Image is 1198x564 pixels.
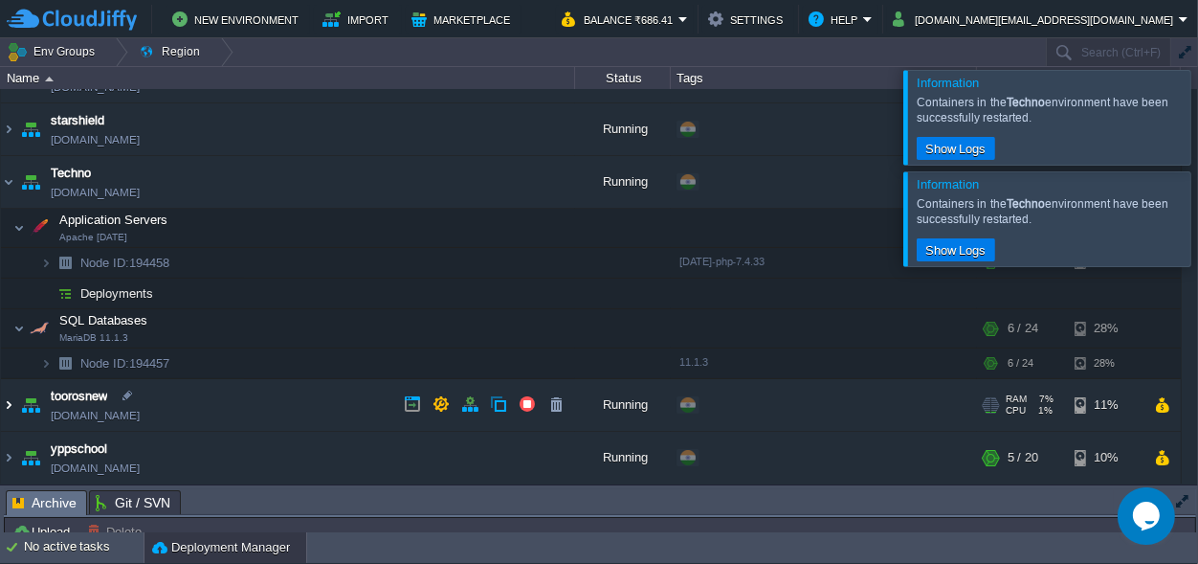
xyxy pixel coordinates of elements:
[78,255,172,271] a: Node ID:194458
[1033,405,1053,417] span: 1%
[13,209,25,247] img: AMDAwAAAACH5BAEAAAAALAAAAAABAAEAAAICRAEAOw==
[978,67,1180,89] div: Usage
[51,111,104,130] a: starshield
[576,67,670,89] div: Status
[411,8,516,31] button: Marketplace
[12,491,77,515] span: Archive
[13,309,25,348] img: AMDAwAAAACH5BAEAAAAALAAAAAABAAEAAAICRAEAOw==
[7,38,101,65] button: Env Groups
[51,440,107,459] a: yppschool
[1,432,16,484] img: AMDAwAAAACH5BAEAAAAALAAAAAABAAEAAAICRAEAOw==
[51,387,107,406] a: toorosnew
[57,213,170,227] a: Application ServersApache [DATE]
[1075,309,1137,348] div: 28%
[52,349,78,378] img: AMDAwAAAACH5BAEAAAAALAAAAAABAAEAAAICRAEAOw==
[57,313,150,327] a: SQL DatabasesMariaDB 11.1.3
[40,349,52,378] img: AMDAwAAAACH5BAEAAAAALAAAAAABAAEAAAICRAEAOw==
[7,8,137,32] img: CloudJiffy
[51,459,140,478] a: [DOMAIN_NAME]
[80,356,129,371] span: Node ID:
[51,164,91,183] a: Techno
[17,432,44,484] img: AMDAwAAAACH5BAEAAAAALAAAAAABAAEAAAICRAEAOw==
[78,255,172,271] span: 194458
[679,356,708,368] span: 11.1.3
[51,183,140,202] a: [DOMAIN_NAME]
[917,196,1186,227] div: Containers in the environment have been successfully restarted.
[920,241,992,259] button: Show Logs
[51,406,140,425] a: [DOMAIN_NAME]
[1075,432,1137,484] div: 10%
[1007,197,1045,211] b: Techno
[1075,349,1137,378] div: 28%
[679,256,765,267] span: [DATE]-php-7.4.33
[562,8,678,31] button: Balance ₹686.41
[52,279,78,308] img: AMDAwAAAACH5BAEAAAAALAAAAAABAAEAAAICRAEAOw==
[24,532,144,563] div: No active tasks
[152,538,290,557] button: Deployment Manager
[575,379,671,431] div: Running
[87,523,147,540] button: Delete
[17,156,44,208] img: AMDAwAAAACH5BAEAAAAALAAAAAABAAEAAAICRAEAOw==
[1008,349,1033,378] div: 6 / 24
[59,332,128,344] span: MariaDB 11.1.3
[575,156,671,208] div: Running
[575,432,671,484] div: Running
[57,212,170,228] span: Application Servers
[12,523,76,540] button: Upload
[322,8,394,31] button: Import
[40,248,52,278] img: AMDAwAAAACH5BAEAAAAALAAAAAABAAEAAAICRAEAOw==
[26,309,53,348] img: AMDAwAAAACH5BAEAAAAALAAAAAABAAEAAAICRAEAOw==
[80,256,129,270] span: Node ID:
[57,312,150,328] span: SQL Databases
[1006,405,1026,417] span: CPU
[1118,487,1179,545] iframe: chat widget
[78,285,156,302] a: Deployments
[708,8,788,31] button: Settings
[917,177,979,192] span: Information
[17,103,44,155] img: AMDAwAAAACH5BAEAAAAALAAAAAABAAEAAAICRAEAOw==
[893,8,1179,31] button: [DOMAIN_NAME][EMAIL_ADDRESS][DOMAIN_NAME]
[809,8,863,31] button: Help
[51,130,140,149] a: [DOMAIN_NAME]
[17,379,44,431] img: AMDAwAAAACH5BAEAAAAALAAAAAABAAEAAAICRAEAOw==
[1,103,16,155] img: AMDAwAAAACH5BAEAAAAALAAAAAABAAEAAAICRAEAOw==
[917,76,979,90] span: Information
[1,156,16,208] img: AMDAwAAAACH5BAEAAAAALAAAAAABAAEAAAICRAEAOw==
[52,248,78,278] img: AMDAwAAAACH5BAEAAAAALAAAAAABAAEAAAICRAEAOw==
[1,379,16,431] img: AMDAwAAAACH5BAEAAAAALAAAAAABAAEAAAICRAEAOw==
[96,491,170,514] span: Git / SVN
[45,77,54,81] img: AMDAwAAAACH5BAEAAAAALAAAAAABAAEAAAICRAEAOw==
[78,355,172,372] span: 194457
[1007,96,1045,109] b: Techno
[78,355,172,372] a: Node ID:194457
[1006,394,1027,405] span: RAM
[26,209,53,247] img: AMDAwAAAACH5BAEAAAAALAAAAAABAAEAAAICRAEAOw==
[172,8,304,31] button: New Environment
[1008,432,1038,484] div: 5 / 20
[672,67,976,89] div: Tags
[139,38,207,65] button: Region
[1008,309,1038,348] div: 6 / 24
[40,279,52,308] img: AMDAwAAAACH5BAEAAAAALAAAAAABAAEAAAICRAEAOw==
[920,140,992,157] button: Show Logs
[575,103,671,155] div: Running
[1075,379,1137,431] div: 11%
[2,67,574,89] div: Name
[917,95,1186,125] div: Containers in the environment have been successfully restarted.
[1034,394,1054,405] span: 7%
[59,232,127,243] span: Apache [DATE]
